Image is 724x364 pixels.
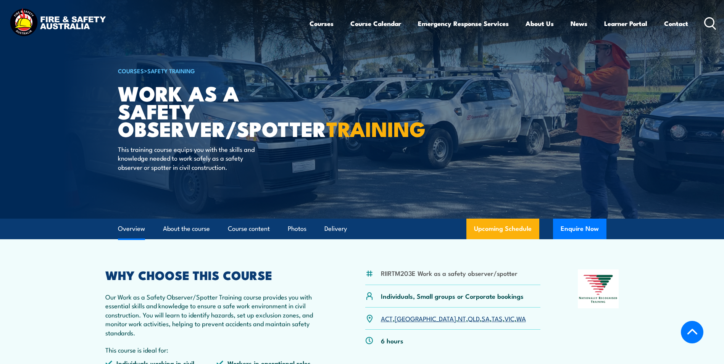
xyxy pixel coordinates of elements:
a: Safety Training [147,66,195,75]
a: Courses [310,13,334,34]
a: About the course [163,219,210,239]
a: TAS [492,314,503,323]
a: Course content [228,219,270,239]
p: , , , , , , , [381,314,526,323]
a: NT [458,314,466,323]
a: Learner Portal [604,13,647,34]
a: ACT [381,314,393,323]
p: Individuals, Small groups or Corporate bookings [381,292,524,300]
li: RIIRTM203E Work as a safety observer/spotter [381,269,518,277]
a: Emergency Response Services [418,13,509,34]
a: QLD [468,314,480,323]
a: VIC [505,314,514,323]
p: 6 hours [381,336,403,345]
a: Upcoming Schedule [466,219,539,239]
h6: > [118,66,306,75]
a: WA [516,314,526,323]
p: This course is ideal for: [105,345,328,354]
a: Photos [288,219,306,239]
a: Contact [664,13,688,34]
a: Course Calendar [350,13,401,34]
a: News [571,13,587,34]
a: [GEOGRAPHIC_DATA] [395,314,456,323]
a: SA [482,314,490,323]
p: This training course equips you with the skills and knowledge needed to work safely as a safety o... [118,145,257,171]
h2: WHY CHOOSE THIS COURSE [105,269,328,280]
button: Enquire Now [553,219,606,239]
a: About Us [526,13,554,34]
a: Delivery [324,219,347,239]
img: Nationally Recognised Training logo. [578,269,619,308]
a: COURSES [118,66,144,75]
strong: TRAINING [326,112,426,144]
p: Our Work as a Safety Observer/Spotter Training course provides you with essential skills and know... [105,292,328,337]
h1: Work as a Safety Observer/Spotter [118,84,306,137]
a: Overview [118,219,145,239]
